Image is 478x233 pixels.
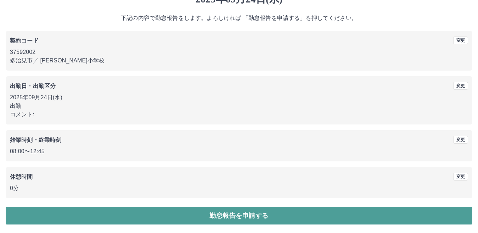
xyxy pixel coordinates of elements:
b: 休憩時間 [10,174,33,180]
p: コメント: [10,110,468,119]
button: 変更 [453,173,468,181]
p: 37592002 [10,48,468,56]
b: 契約コード [10,38,39,44]
button: 勤怠報告を申請する [6,207,472,224]
b: 出勤日・出勤区分 [10,83,56,89]
p: 0分 [10,184,468,193]
p: 2025年09月24日(水) [10,93,468,102]
p: 08:00 〜 12:45 [10,147,468,156]
button: 変更 [453,136,468,144]
p: 下記の内容で勤怠報告をします。よろしければ 「勤怠報告を申請する」を押してください。 [6,14,472,22]
p: 多治見市 ／ [PERSON_NAME]小学校 [10,56,468,65]
p: 出勤 [10,102,468,110]
b: 始業時刻・終業時刻 [10,137,61,143]
button: 変更 [453,82,468,90]
button: 変更 [453,37,468,44]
